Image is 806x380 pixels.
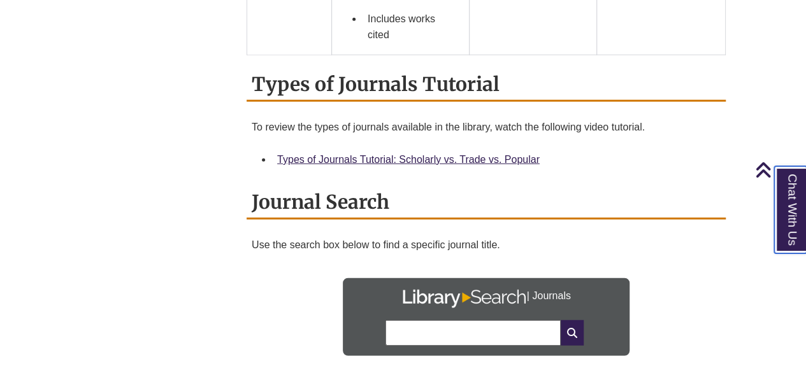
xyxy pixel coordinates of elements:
[755,161,803,178] a: Back to Top
[277,154,540,165] a: Types of Journals Tutorial: Scholarly vs. Trade vs. Popular
[527,283,571,309] p: | Journals
[401,290,527,308] img: Library Search Logo
[363,6,459,48] li: Includes works cited
[247,68,726,102] h2: Types of Journals Tutorial
[247,186,726,220] h2: Journal Search
[252,232,721,258] p: Use the search box below to find a specific journal title.
[252,115,721,140] p: To review the types of journals available in the library, watch the following video tutorial.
